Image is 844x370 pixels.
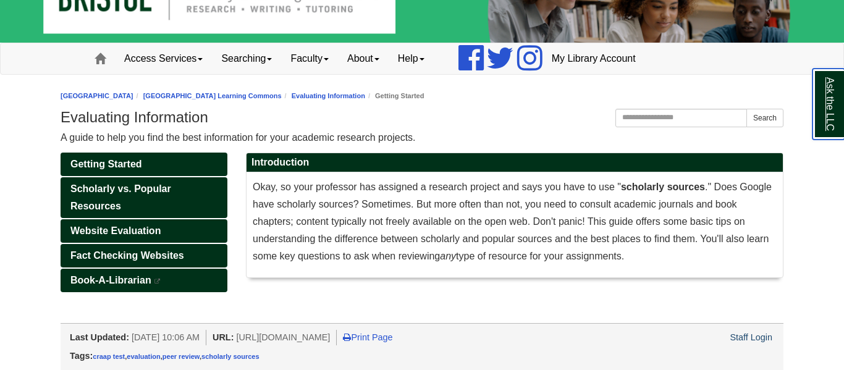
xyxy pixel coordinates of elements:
[61,153,227,176] a: Getting Started
[93,353,259,360] span: , , ,
[61,90,783,102] nav: breadcrumb
[143,92,282,99] a: [GEOGRAPHIC_DATA] Learning Commons
[115,43,212,74] a: Access Services
[70,225,161,236] span: Website Evaluation
[365,90,424,102] li: Getting Started
[132,332,200,342] span: [DATE] 10:06 AM
[70,275,151,285] span: Book-A-Librarian
[70,332,129,342] span: Last Updated:
[389,43,434,74] a: Help
[201,353,260,360] a: scholarly sources
[292,92,365,99] a: Evaluating Information
[70,351,93,361] span: Tags:
[93,353,125,360] a: craap test
[247,153,783,172] h2: Introduction
[730,332,772,342] a: Staff Login
[281,43,338,74] a: Faculty
[127,353,160,360] a: evaluation
[70,159,142,169] span: Getting Started
[61,153,227,292] div: Guide Pages
[61,269,227,292] a: Book-A-Librarian
[212,43,281,74] a: Searching
[162,353,200,360] a: peer review
[61,244,227,267] a: Fact Checking Websites
[253,182,772,261] span: Okay, so your professor has assigned a research project and says you have to use " ." Does Google...
[61,132,416,143] span: A guide to help you find the best information for your academic research projects.
[343,332,392,342] a: Print Page
[213,332,234,342] span: URL:
[70,183,171,211] span: Scholarly vs. Popular Resources
[61,219,227,243] a: Website Evaluation
[236,332,330,342] span: [URL][DOMAIN_NAME]
[61,92,133,99] a: [GEOGRAPHIC_DATA]
[70,250,184,261] span: Fact Checking Websites
[542,43,645,74] a: My Library Account
[746,109,783,127] button: Search
[61,177,227,218] a: Scholarly vs. Popular Resources
[440,251,456,261] em: any
[61,109,783,126] h1: Evaluating Information
[154,279,161,284] i: This link opens in a new window
[338,43,389,74] a: About
[621,182,705,192] strong: scholarly sources
[343,333,351,342] i: Print Page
